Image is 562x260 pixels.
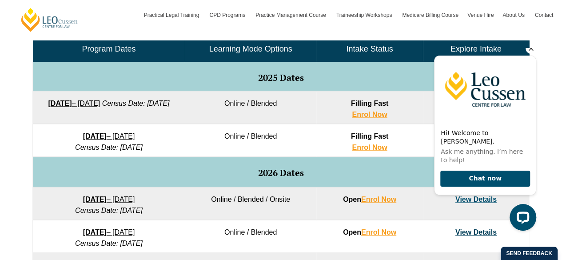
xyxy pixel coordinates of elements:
td: Online / Blended [185,124,316,157]
a: CPD Programs [205,2,251,28]
a: About Us [498,2,530,28]
strong: [DATE] [83,228,107,236]
span: Intake Status [346,44,393,53]
a: [PERSON_NAME] Centre for Law [20,7,79,32]
td: Online / Blended [185,220,316,253]
td: Online / Blended / Onsite [185,187,316,220]
strong: [DATE] [83,132,107,140]
a: [DATE]– [DATE] [83,228,135,236]
img: Leo Cussen Centre for Law Logo [8,8,109,75]
span: Explore Intake [450,44,502,53]
td: Online / Blended [185,91,316,124]
iframe: LiveChat chat widget [427,48,540,238]
h2: Hi! Welcome to [PERSON_NAME]. [14,81,103,98]
a: Enrol Now [352,144,387,151]
strong: [DATE] [83,196,107,203]
em: Census Date: [DATE] [102,100,170,107]
em: Census Date: [DATE] [75,207,143,214]
a: Practical Legal Training [140,2,205,28]
span: Learning Mode Options [209,44,292,53]
button: Open LiveChat chat widget [83,156,109,183]
em: Census Date: [DATE] [75,240,143,247]
span: 2025 Dates [258,72,304,84]
span: 2026 Dates [258,167,304,179]
strong: Filling Fast [351,132,388,151]
span: Program Dates [82,44,136,53]
em: Census Date: [DATE] [75,144,143,151]
p: Ask me anything. I’m here to help! [14,100,103,116]
a: Traineeship Workshops [332,2,398,28]
a: Enrol Now [352,111,387,118]
a: Contact [530,2,558,28]
a: [DATE]– [DATE] [83,132,135,140]
button: Chat now [13,123,103,139]
a: Enrol Now [361,196,396,203]
a: [DATE]– [DATE] [83,196,135,203]
strong: Open [343,196,396,203]
strong: Open [343,228,396,236]
a: Practice Management Course [251,2,332,28]
strong: [DATE] [48,100,72,107]
a: Medicare Billing Course [398,2,463,28]
a: [DATE]– [DATE] [48,100,100,107]
a: Venue Hire [463,2,498,28]
a: Enrol Now [361,228,396,236]
strong: Filling Fast [351,100,388,118]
